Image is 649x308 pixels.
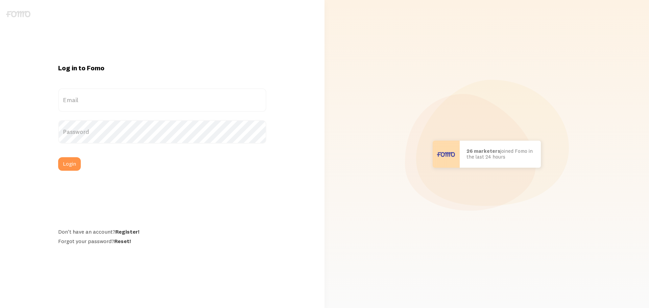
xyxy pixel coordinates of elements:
[58,157,81,171] button: Login
[58,64,266,72] h1: Log in to Fomo
[58,238,266,244] div: Forgot your password?
[433,141,460,168] img: User avatar
[6,11,30,17] img: fomo-logo-gray-b99e0e8ada9f9040e2984d0d95b3b12da0074ffd48d1e5cb62ac37fc77b0b268.svg
[58,88,266,112] label: Email
[466,148,500,154] b: 26 marketers
[115,228,139,235] a: Register!
[58,228,266,235] div: Don't have an account?
[58,120,266,144] label: Password
[114,238,131,244] a: Reset!
[466,148,534,160] p: joined Fomo in the last 24 hours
